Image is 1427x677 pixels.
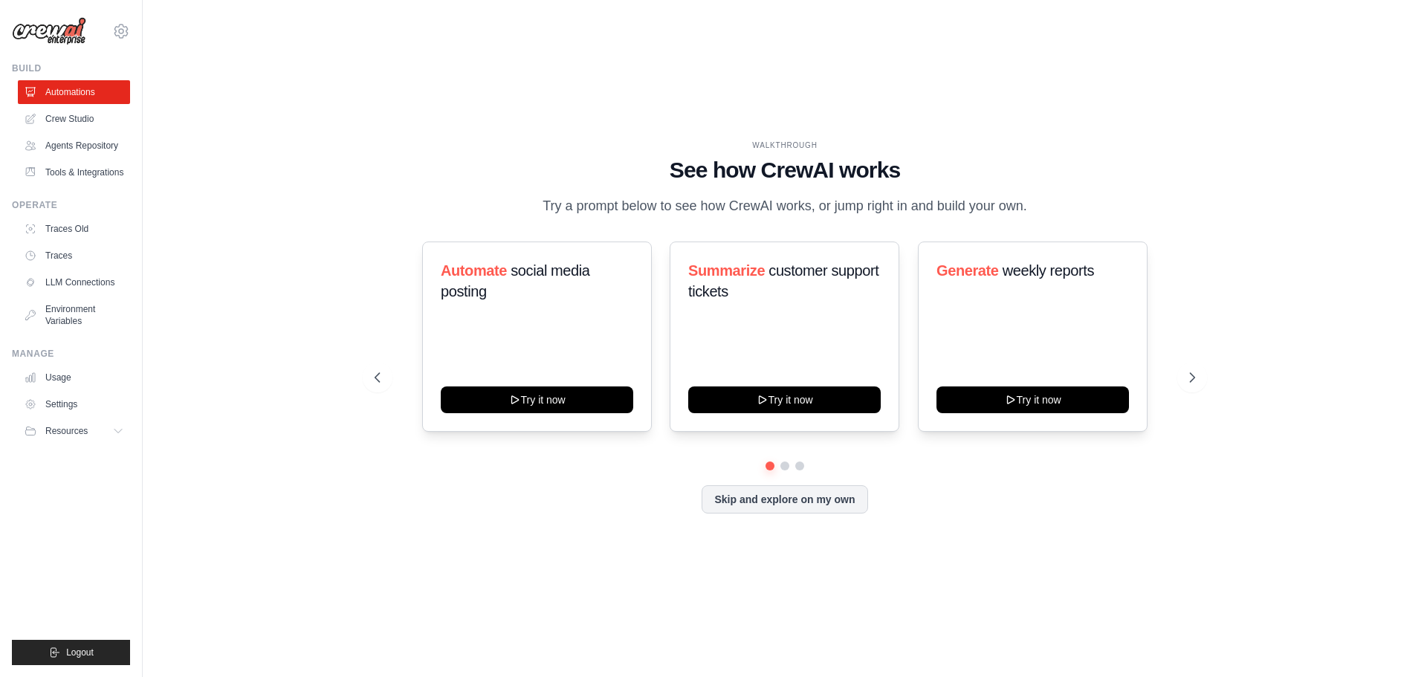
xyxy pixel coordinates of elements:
[441,386,633,413] button: Try it now
[441,262,590,299] span: social media posting
[18,80,130,104] a: Automations
[936,386,1129,413] button: Try it now
[18,419,130,443] button: Resources
[688,262,765,279] span: Summarize
[441,262,507,279] span: Automate
[18,392,130,416] a: Settings
[12,17,86,45] img: Logo
[18,217,130,241] a: Traces Old
[18,107,130,131] a: Crew Studio
[18,366,130,389] a: Usage
[1353,606,1427,677] iframe: Chat Widget
[45,425,88,437] span: Resources
[936,262,999,279] span: Generate
[18,134,130,158] a: Agents Repository
[12,348,130,360] div: Manage
[688,386,881,413] button: Try it now
[535,195,1035,217] p: Try a prompt below to see how CrewAI works, or jump right in and build your own.
[18,297,130,333] a: Environment Variables
[375,157,1195,184] h1: See how CrewAI works
[18,161,130,184] a: Tools & Integrations
[18,244,130,268] a: Traces
[66,647,94,658] span: Logout
[18,271,130,294] a: LLM Connections
[12,62,130,74] div: Build
[12,199,130,211] div: Operate
[688,262,878,299] span: customer support tickets
[702,485,867,514] button: Skip and explore on my own
[1002,262,1093,279] span: weekly reports
[375,140,1195,151] div: WALKTHROUGH
[12,640,130,665] button: Logout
